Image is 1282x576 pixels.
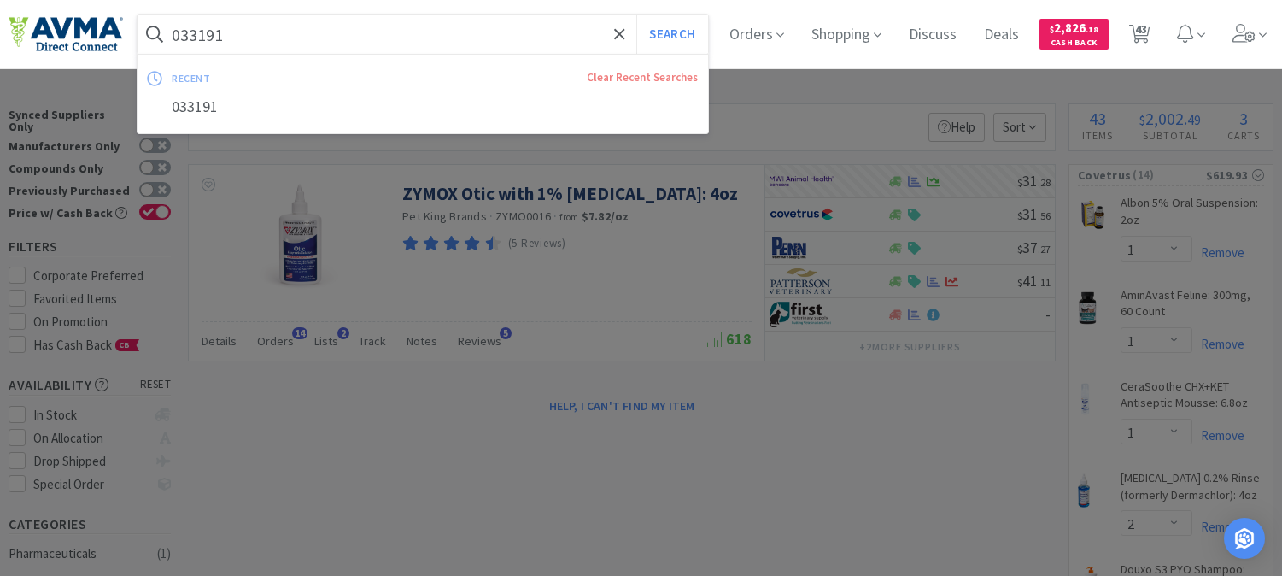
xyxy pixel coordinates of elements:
span: 2,826 [1050,20,1098,36]
a: Deals [977,27,1026,43]
a: Discuss [902,27,963,43]
span: Cash Back [1050,38,1098,50]
div: recent [172,65,398,91]
img: e4e33dab9f054f5782a47901c742baa9_102.png [9,16,123,52]
a: Clear Recent Searches [587,70,698,85]
a: 43 [1122,29,1157,44]
div: 033191 [138,91,708,123]
input: Search by item, sku, manufacturer, ingredient, size... [138,15,708,54]
span: $ [1050,24,1054,35]
a: $2,826.18Cash Back [1039,11,1109,57]
div: Open Intercom Messenger [1224,518,1265,559]
span: . 18 [1086,24,1098,35]
button: Search [636,15,707,54]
